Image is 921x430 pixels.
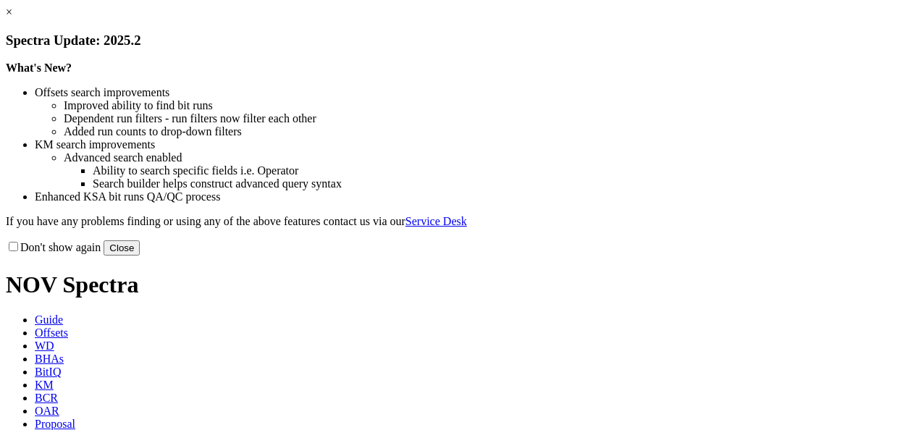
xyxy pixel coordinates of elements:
li: Offsets search improvements [35,86,915,99]
p: If you have any problems finding or using any of the above features contact us via our [6,215,915,228]
span: BHAs [35,353,64,365]
li: Enhanced KSA bit runs QA/QC process [35,190,915,203]
h3: Spectra Update: 2025.2 [6,33,915,49]
button: Close [104,240,140,256]
input: Don't show again [9,242,18,251]
span: BCR [35,392,58,404]
li: Advanced search enabled [64,151,915,164]
span: Guide [35,313,63,326]
span: OAR [35,405,59,417]
a: × [6,6,12,18]
span: BitIQ [35,366,61,378]
label: Don't show again [6,241,101,253]
a: Service Desk [405,215,467,227]
li: Added run counts to drop-down filters [64,125,915,138]
li: KM search improvements [35,138,915,151]
span: WD [35,340,54,352]
span: Offsets [35,326,68,339]
li: Dependent run filters - run filters now filter each other [64,112,915,125]
span: Proposal [35,418,75,430]
strong: What's New? [6,62,72,74]
span: KM [35,379,54,391]
li: Search builder helps construct advanced query syntax [93,177,915,190]
li: Improved ability to find bit runs [64,99,915,112]
li: Ability to search specific fields i.e. Operator [93,164,915,177]
h1: NOV Spectra [6,271,915,298]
